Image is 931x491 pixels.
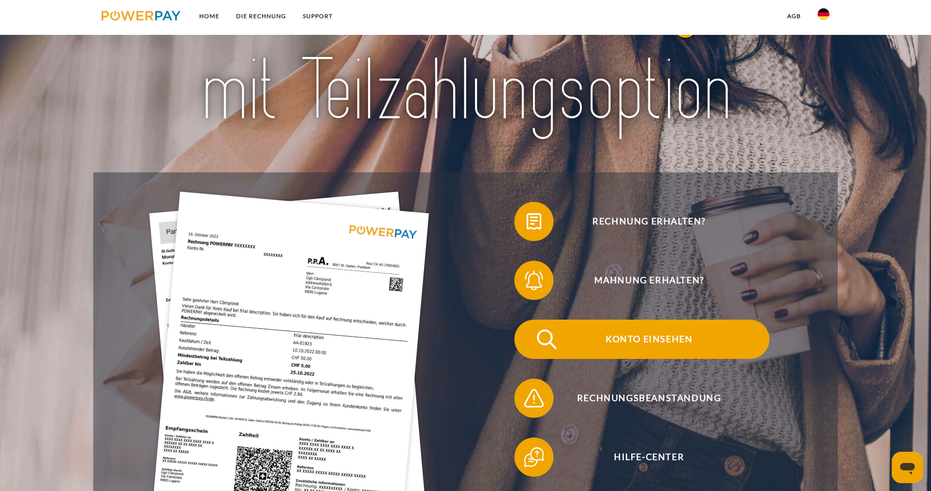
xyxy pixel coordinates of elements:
img: qb_help.svg [522,445,546,469]
img: de [818,8,829,20]
a: DIE RECHNUNG [228,7,294,25]
img: logo-powerpay.svg [102,11,181,21]
button: Konto einsehen [514,320,770,359]
button: Hilfe-Center [514,437,770,477]
a: SUPPORT [294,7,341,25]
img: qb_bill.svg [522,209,546,234]
span: Rechnungsbeanstandung [529,379,769,418]
span: Rechnung erhalten? [529,202,769,241]
span: Konto einsehen [529,320,769,359]
img: qb_warning.svg [522,386,546,410]
button: Rechnung erhalten? [514,202,770,241]
a: Home [191,7,228,25]
iframe: Schaltfläche zum Öffnen des Messaging-Fensters [892,452,923,483]
a: agb [779,7,809,25]
img: qb_bell.svg [522,268,546,293]
img: qb_search.svg [534,327,559,352]
span: Hilfe-Center [529,437,769,477]
button: Rechnungsbeanstandung [514,379,770,418]
span: Mahnung erhalten? [529,261,769,300]
button: Mahnung erhalten? [514,261,770,300]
